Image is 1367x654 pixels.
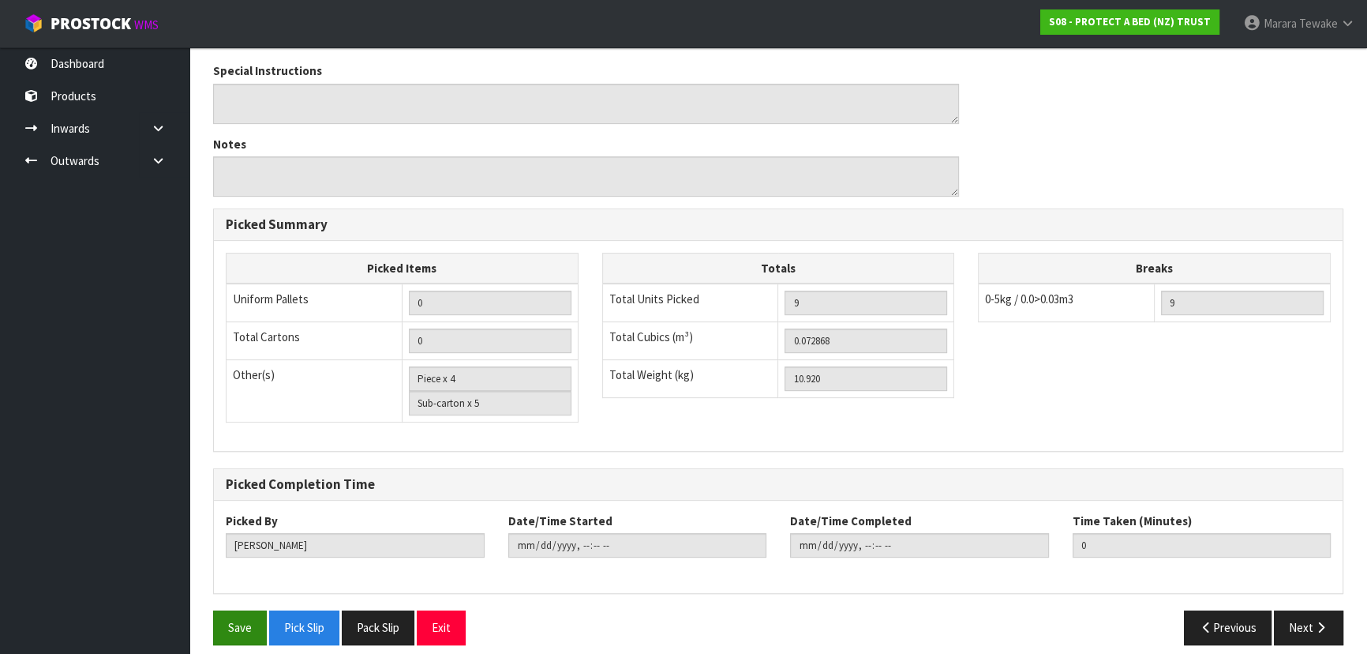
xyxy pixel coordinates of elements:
[417,611,466,645] button: Exit
[134,17,159,32] small: WMS
[227,284,403,322] td: Uniform Pallets
[1073,513,1192,529] label: Time Taken (Minutes)
[985,291,1073,306] span: 0-5kg / 0.0>0.03m3
[1264,16,1297,31] span: Marara
[342,611,414,645] button: Pack Slip
[269,611,339,645] button: Pick Slip
[213,611,267,645] button: Save
[602,284,778,322] td: Total Units Picked
[51,13,131,34] span: ProStock
[1274,611,1343,645] button: Next
[1049,15,1211,28] strong: S08 - PROTECT A BED (NZ) TRUST
[508,513,612,529] label: Date/Time Started
[790,513,912,529] label: Date/Time Completed
[226,533,485,558] input: Picked By
[213,136,246,152] label: Notes
[1073,533,1331,558] input: Time Taken
[213,62,322,79] label: Special Instructions
[227,253,579,284] th: Picked Items
[1299,16,1338,31] span: Tewake
[1040,9,1219,35] a: S08 - PROTECT A BED (NZ) TRUST
[979,253,1331,284] th: Breaks
[602,322,778,360] td: Total Cubics (m³)
[226,217,1331,232] h3: Picked Summary
[409,329,571,353] input: OUTERS TOTAL = CTN
[409,291,571,315] input: UNIFORM P LINES
[226,477,1331,492] h3: Picked Completion Time
[24,13,43,33] img: cube-alt.png
[602,360,778,398] td: Total Weight (kg)
[1184,611,1272,645] button: Previous
[602,253,954,284] th: Totals
[227,360,403,423] td: Other(s)
[226,513,278,529] label: Picked By
[227,322,403,360] td: Total Cartons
